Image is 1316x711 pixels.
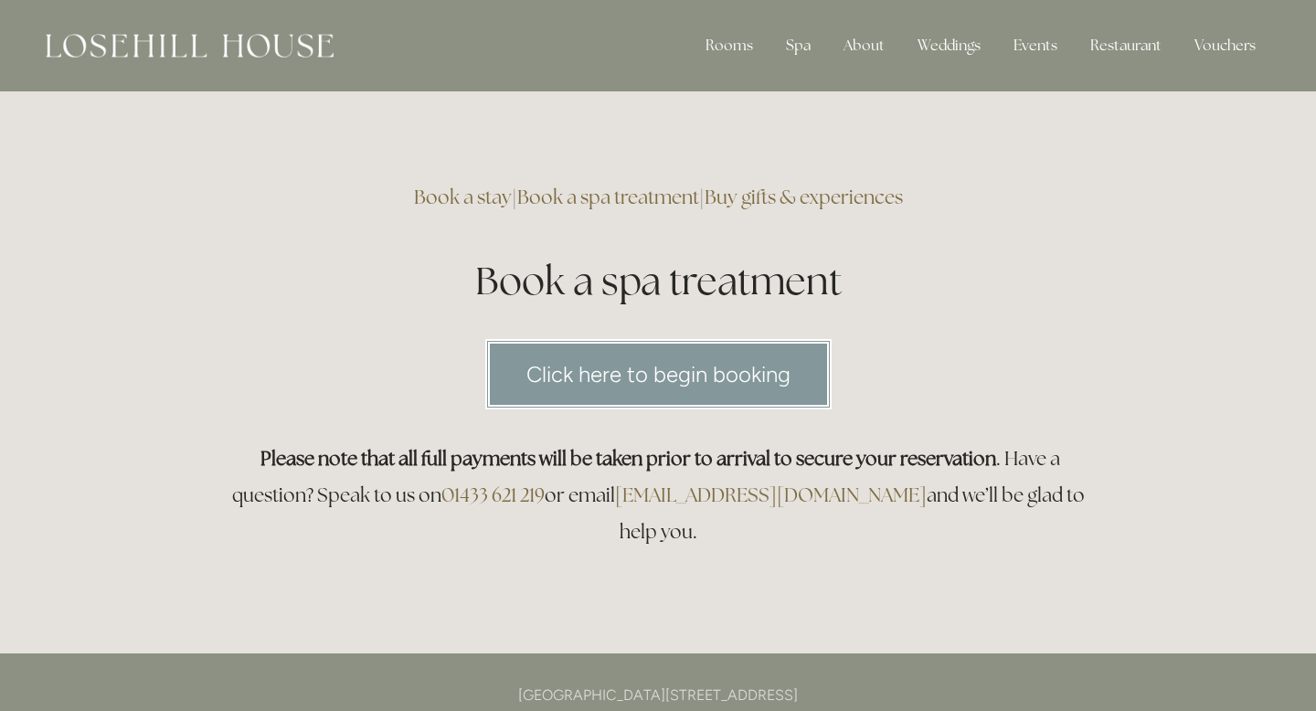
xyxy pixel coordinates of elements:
a: Vouchers [1180,27,1270,64]
a: [EMAIL_ADDRESS][DOMAIN_NAME] [615,483,927,507]
div: Rooms [691,27,768,64]
div: Spa [771,27,825,64]
a: Click here to begin booking [485,339,832,409]
a: 01433 621 219 [441,483,545,507]
h3: | | [221,179,1095,216]
div: Events [999,27,1072,64]
a: Buy gifts & experiences [705,185,903,209]
img: Losehill House [46,34,334,58]
div: About [829,27,899,64]
p: [GEOGRAPHIC_DATA][STREET_ADDRESS] [221,683,1095,707]
a: Book a stay [414,185,512,209]
h1: Book a spa treatment [221,254,1095,308]
strong: Please note that all full payments will be taken prior to arrival to secure your reservation [260,446,996,471]
div: Restaurant [1076,27,1176,64]
div: Weddings [903,27,995,64]
a: Book a spa treatment [517,185,699,209]
h3: . Have a question? Speak to us on or email and we’ll be glad to help you. [221,440,1095,550]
